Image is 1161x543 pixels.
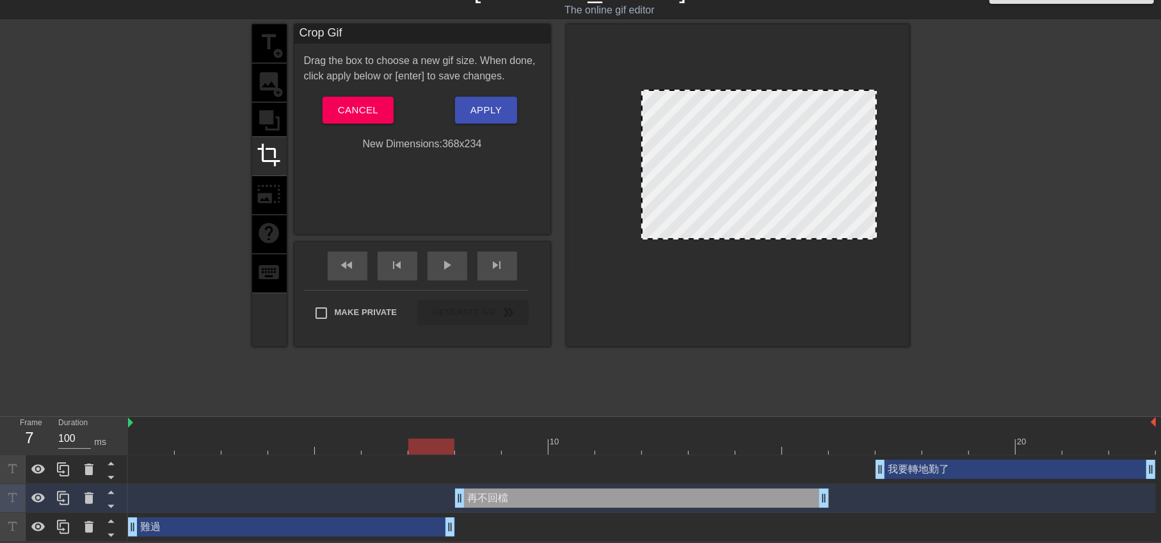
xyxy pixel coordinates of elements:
[294,136,550,152] div: New Dimensions: 368 x 234
[1017,435,1029,448] div: 20
[550,435,561,448] div: 10
[10,417,49,454] div: Frame
[338,102,378,118] span: Cancel
[1151,417,1156,427] img: bound-end.png
[817,492,830,505] span: drag_handle
[340,257,355,273] span: fast_rewind
[1144,463,1157,476] span: drag_handle
[490,257,505,273] span: skip_next
[335,306,397,319] span: Make Private
[390,257,405,273] span: skip_previous
[470,102,502,118] span: Apply
[94,435,106,449] div: ms
[294,53,550,84] div: Drag the box to choose a new gif size. When done, click apply below or [enter] to save changes.
[394,3,826,18] div: The online gif editor
[874,463,886,476] span: drag_handle
[257,143,282,167] span: crop
[58,419,88,427] label: Duration
[455,97,517,124] button: Apply
[294,24,550,44] div: Crop Gif
[20,426,39,450] div: 7
[440,257,455,273] span: play_arrow
[453,492,466,505] span: drag_handle
[323,97,394,124] button: Cancel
